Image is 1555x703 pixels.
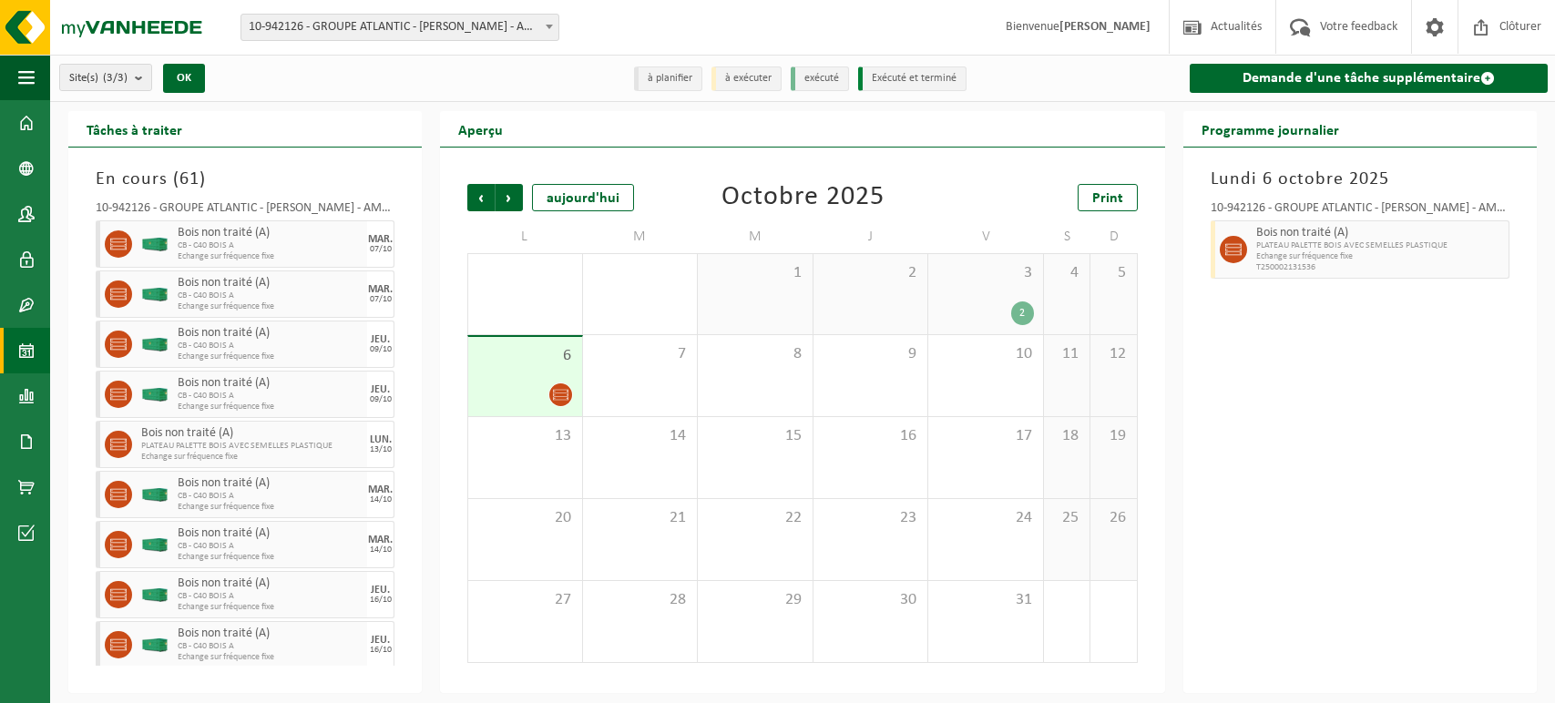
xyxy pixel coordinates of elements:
[68,111,200,147] h2: Tâches à traiter
[823,590,919,610] span: 30
[141,338,169,351] img: HK-XC-40-GN-00
[103,72,128,84] count: (3/3)
[937,426,1034,446] span: 17
[178,402,363,413] span: Echange sur fréquence fixe
[69,65,128,92] span: Site(s)
[1100,426,1128,446] span: 19
[721,184,885,211] div: Octobre 2025
[178,376,363,391] span: Bois non traité (A)
[178,341,363,351] span: CB - C40 BOIS A
[178,627,363,641] span: Bois non traité (A)
[178,602,363,613] span: Echange sur fréquence fixe
[937,508,1034,528] span: 24
[178,652,363,663] span: Echange sur fréquence fixe
[1100,263,1128,283] span: 5
[937,344,1034,364] span: 10
[370,245,392,254] div: 07/10
[707,344,803,364] span: 8
[241,15,558,40] span: 10-942126 - GROUPE ATLANTIC - MERVILLE BILLY BERCLAU - AMBB - BILLY BERCLAU
[370,295,392,304] div: 07/10
[592,508,689,528] span: 21
[141,588,169,602] img: HK-XC-40-GN-00
[592,590,689,610] span: 28
[823,426,919,446] span: 16
[711,66,782,91] li: à exécuter
[178,251,363,262] span: Echange sur fréquence fixe
[707,426,803,446] span: 15
[368,484,393,495] div: MAR.
[178,476,363,491] span: Bois non traité (A)
[477,346,573,366] span: 6
[141,238,169,251] img: HK-XC-40-GN-00
[178,641,363,652] span: CB - C40 BOIS A
[1053,344,1081,364] span: 11
[371,635,390,646] div: JEU.
[371,384,390,395] div: JEU.
[370,445,392,454] div: 13/10
[791,66,849,91] li: exécuté
[477,508,573,528] span: 20
[141,452,363,463] span: Echange sur fréquence fixe
[823,344,919,364] span: 9
[59,64,152,91] button: Site(s)(3/3)
[928,220,1044,253] td: V
[96,166,394,193] h3: En cours ( )
[634,66,702,91] li: à planifier
[937,590,1034,610] span: 31
[178,552,363,563] span: Echange sur fréquence fixe
[1044,220,1091,253] td: S
[96,202,394,220] div: 10-942126 - GROUPE ATLANTIC - [PERSON_NAME] - AMBB - [PERSON_NAME]
[707,508,803,528] span: 22
[178,226,363,240] span: Bois non traité (A)
[178,276,363,290] span: Bois non traité (A)
[1256,240,1504,251] span: PLATEAU PALETTE BOIS AVEC SEMELLES PLASTIQUE
[823,263,919,283] span: 2
[178,502,363,513] span: Echange sur fréquence fixe
[178,326,363,341] span: Bois non traité (A)
[370,495,392,504] div: 14/10
[141,488,169,502] img: HK-XC-40-GN-00
[1011,301,1034,325] div: 2
[178,290,363,301] span: CB - C40 BOIS A
[937,263,1034,283] span: 3
[141,426,363,441] span: Bois non traité (A)
[141,388,169,402] img: HK-XC-40-GN-00
[1053,508,1081,528] span: 25
[141,638,169,652] img: HK-XC-40-GN-00
[1256,262,1504,273] span: T250002131536
[1078,184,1138,211] a: Print
[178,391,363,402] span: CB - C40 BOIS A
[1053,263,1081,283] span: 4
[368,234,393,245] div: MAR.
[592,426,689,446] span: 14
[240,14,559,41] span: 10-942126 - GROUPE ATLANTIC - MERVILLE BILLY BERCLAU - AMBB - BILLY BERCLAU
[1100,344,1128,364] span: 12
[467,220,583,253] td: L
[496,184,523,211] span: Suivant
[813,220,929,253] td: J
[178,541,363,552] span: CB - C40 BOIS A
[178,301,363,312] span: Echange sur fréquence fixe
[1211,202,1509,220] div: 10-942126 - GROUPE ATLANTIC - [PERSON_NAME] - AMBB - [PERSON_NAME]
[1211,166,1509,193] h3: Lundi 6 octobre 2025
[141,538,169,552] img: HK-XC-40-GN-00
[477,426,573,446] span: 13
[141,288,169,301] img: HK-XC-40-GN-00
[1092,191,1123,206] span: Print
[370,545,392,555] div: 14/10
[370,345,392,354] div: 09/10
[1053,426,1081,446] span: 18
[823,508,919,528] span: 23
[707,590,803,610] span: 29
[179,170,199,188] span: 61
[178,526,363,541] span: Bois non traité (A)
[583,220,699,253] td: M
[178,576,363,591] span: Bois non traité (A)
[371,334,390,345] div: JEU.
[477,590,573,610] span: 27
[178,240,363,251] span: CB - C40 BOIS A
[368,535,393,545] div: MAR.
[1100,508,1128,528] span: 26
[532,184,634,211] div: aujourd'hui
[440,111,521,147] h2: Aperçu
